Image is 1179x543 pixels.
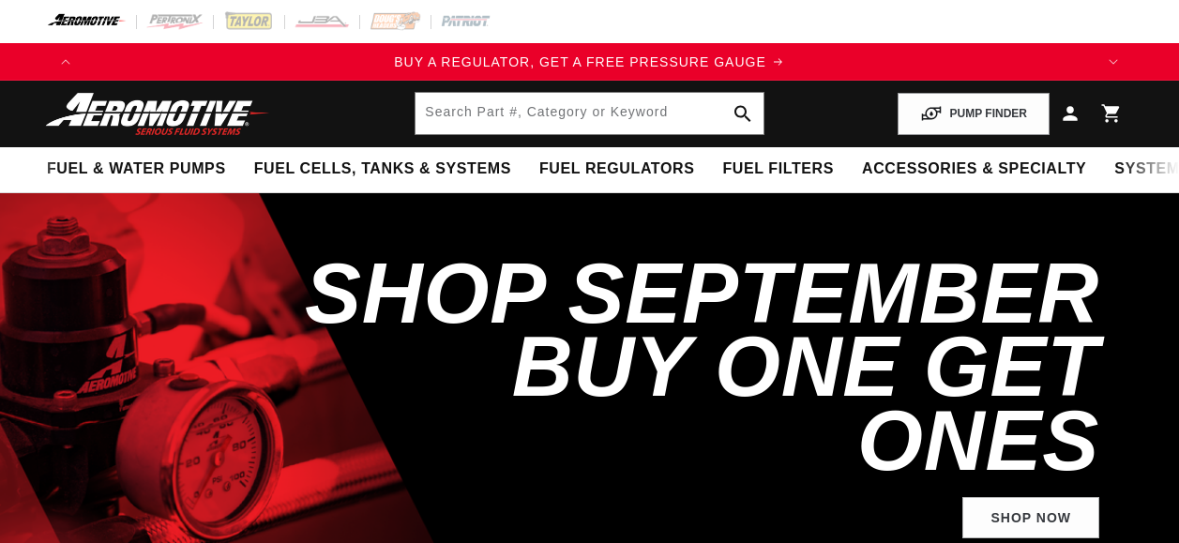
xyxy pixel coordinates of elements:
[394,54,766,69] span: BUY A REGULATOR, GET A FREE PRESSURE GAUGE
[40,92,275,136] img: Aeromotive
[84,52,1095,72] a: BUY A REGULATOR, GET A FREE PRESSURE GAUGE
[708,147,848,191] summary: Fuel Filters
[539,159,694,179] span: Fuel Regulators
[722,93,763,134] button: search button
[240,147,525,191] summary: Fuel Cells, Tanks & Systems
[848,147,1100,191] summary: Accessories & Specialty
[525,147,708,191] summary: Fuel Regulators
[33,147,240,191] summary: Fuel & Water Pumps
[47,159,226,179] span: Fuel & Water Pumps
[1095,43,1132,81] button: Translation missing: en.sections.announcements.next_announcement
[722,159,834,179] span: Fuel Filters
[84,52,1095,72] div: 1 of 4
[47,43,84,81] button: Translation missing: en.sections.announcements.previous_announcement
[962,497,1099,539] a: Shop Now
[862,159,1086,179] span: Accessories & Specialty
[898,93,1050,135] button: PUMP FINDER
[297,257,1099,478] h2: SHOP SEPTEMBER BUY ONE GET ONES
[84,52,1095,72] div: Announcement
[416,93,763,134] input: Search by Part Number, Category or Keyword
[254,159,511,179] span: Fuel Cells, Tanks & Systems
